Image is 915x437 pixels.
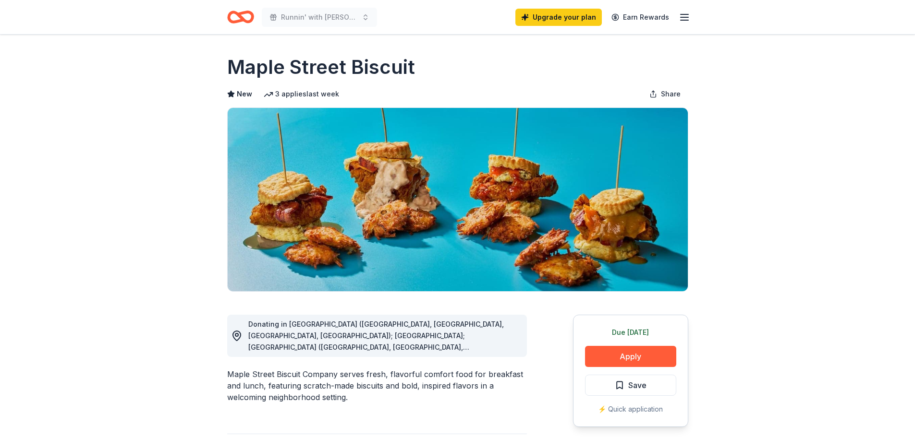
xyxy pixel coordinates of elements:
div: Maple Street Biscuit Company serves fresh, flavorful comfort food for breakfast and lunch, featur... [227,368,527,403]
span: New [237,88,252,100]
a: Home [227,6,254,28]
span: Runnin' with [PERSON_NAME] 5K & Fun Run [281,12,358,23]
button: Runnin' with [PERSON_NAME] 5K & Fun Run [262,8,377,27]
div: ⚡️ Quick application [585,403,676,415]
span: Share [661,88,681,100]
div: Due [DATE] [585,327,676,338]
a: Upgrade your plan [515,9,602,26]
button: Save [585,375,676,396]
h1: Maple Street Biscuit [227,54,415,81]
button: Share [642,84,688,104]
a: Earn Rewards [606,9,675,26]
button: Apply [585,346,676,367]
div: 3 applies last week [264,88,339,100]
span: Save [628,379,647,391]
img: Image for Maple Street Biscuit [228,108,688,291]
